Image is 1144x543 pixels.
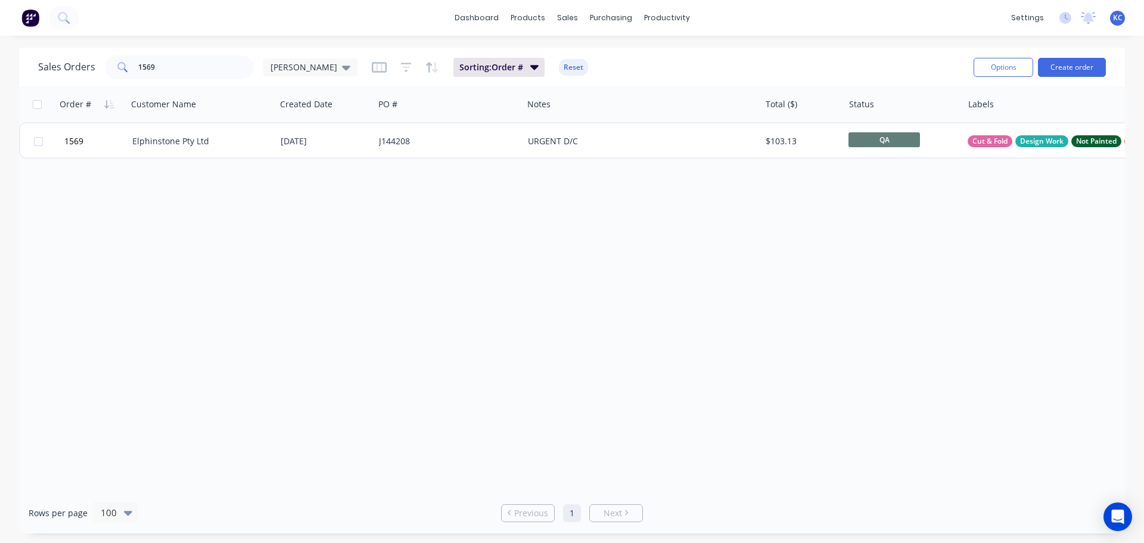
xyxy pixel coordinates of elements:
div: purchasing [584,9,638,27]
div: Open Intercom Messenger [1103,502,1132,531]
div: Labels [968,98,994,110]
span: 1569 [64,135,83,147]
button: Create order [1038,58,1106,77]
input: Search... [138,55,254,79]
span: [PERSON_NAME] [271,61,337,73]
div: PO # [378,98,397,110]
div: Notes [527,98,551,110]
span: QA [848,132,920,147]
div: [DATE] [281,135,369,147]
span: Next [604,507,622,519]
div: productivity [638,9,696,27]
a: Previous page [502,507,554,519]
span: Rows per page [29,507,88,519]
span: Not Painted [1076,135,1117,147]
ul: Pagination [496,504,648,522]
span: Sorting: Order # [459,61,523,73]
span: Cut & Fold [972,135,1008,147]
div: products [505,9,551,27]
div: URGENT D/C [528,135,745,147]
a: Page 1 is your current page [563,504,581,522]
div: Total ($) [766,98,797,110]
button: Options [974,58,1033,77]
div: Status [849,98,874,110]
span: Previous [514,507,548,519]
div: Elphinstone Pty Ltd [132,135,265,147]
button: Sorting:Order # [453,58,545,77]
div: sales [551,9,584,27]
button: Reset [559,59,588,76]
div: J144208 [379,135,511,147]
button: 1569 [61,123,132,159]
span: KC [1113,13,1123,23]
span: Design Work [1020,135,1064,147]
div: settings [1005,9,1050,27]
div: Customer Name [131,98,196,110]
a: Next page [590,507,642,519]
div: Order # [60,98,91,110]
h1: Sales Orders [38,61,95,73]
div: Created Date [280,98,332,110]
img: Factory [21,9,39,27]
div: $103.13 [766,135,836,147]
a: dashboard [449,9,505,27]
